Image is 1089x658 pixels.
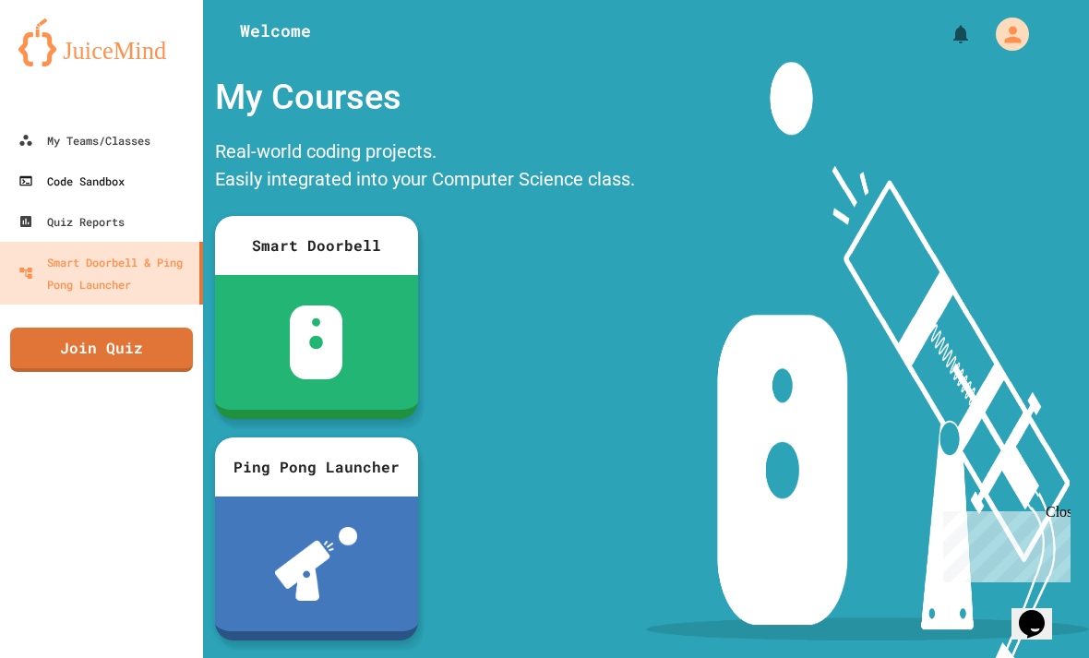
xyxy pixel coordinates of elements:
[10,328,193,372] a: Join Quiz
[290,305,342,379] img: sdb-white.svg
[206,133,644,202] div: Real-world coding projects. Easily integrated into your Computer Science class.
[215,216,418,275] div: Smart Doorbell
[976,13,1034,55] div: My Account
[18,129,150,151] div: My Teams/Classes
[7,7,127,117] div: Chat with us now!Close
[18,251,192,295] div: Smart Doorbell & Ping Pong Launcher
[18,18,185,66] img: logo-orange.svg
[1011,584,1071,640] iframe: chat widget
[915,18,976,50] div: My Notifications
[18,210,125,233] div: Quiz Reports
[215,437,418,496] div: Ping Pong Launcher
[18,170,125,192] div: Code Sandbox
[936,504,1071,582] iframe: chat widget
[206,62,644,133] div: My Courses
[275,527,357,601] img: ppl-with-ball.png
